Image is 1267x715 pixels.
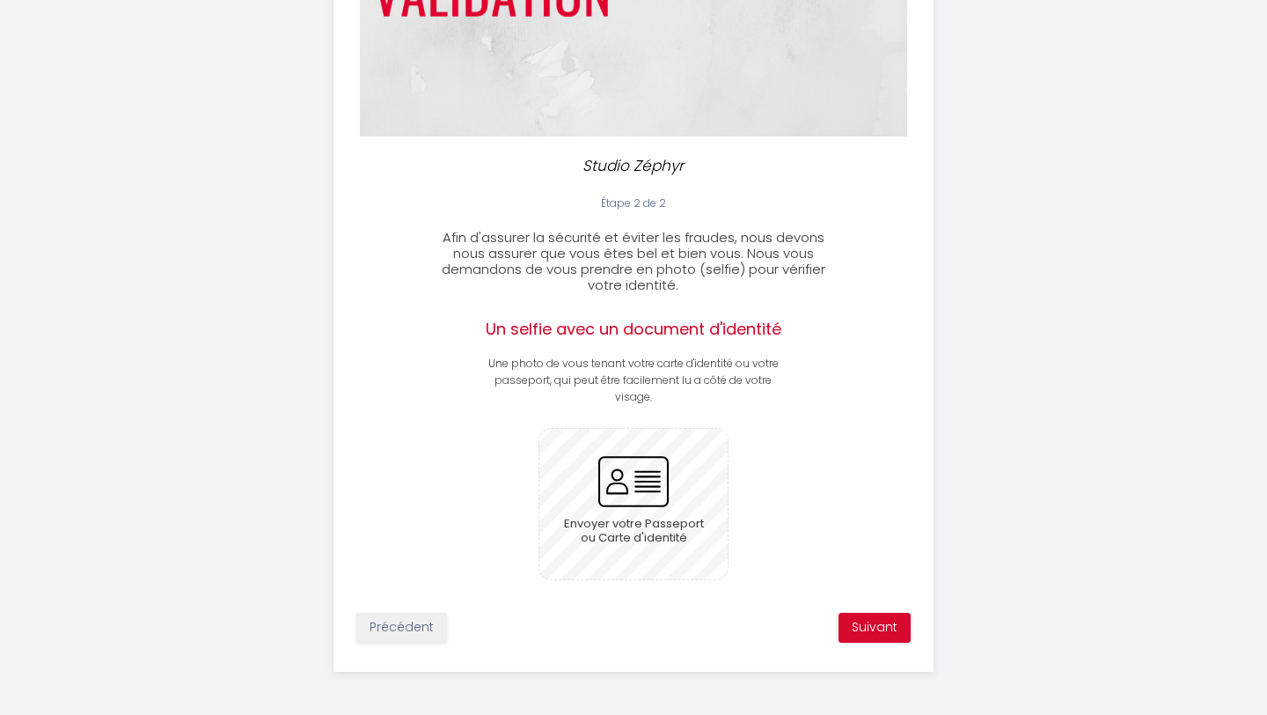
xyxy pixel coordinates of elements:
button: Précédent [356,613,447,643]
p: Studio Zéphyr [445,154,822,178]
span: Afin d'assurer la sécurité et éviter les fraudes, nous devons nous assurer que vous êtes bel et b... [442,228,825,294]
span: Étape 2 de 2 [601,195,666,210]
button: Suivant [839,613,911,643]
h2: Un selfie avec un document d'identité [484,320,783,339]
p: Une photo de vous tenant votre carte d'identité ou votre passeport, qui peut être facilement lu a... [484,356,783,406]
